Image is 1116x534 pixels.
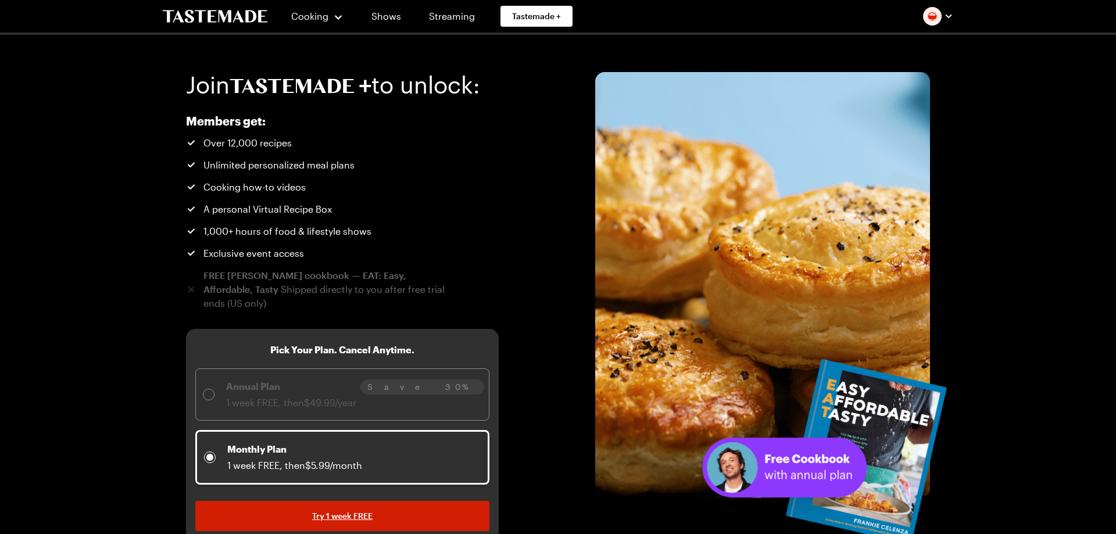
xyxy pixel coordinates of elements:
span: Cooking how-to videos [203,180,306,194]
button: Profile picture [923,7,953,26]
p: Annual Plan [226,379,356,393]
span: Cooking [291,10,328,21]
a: To Tastemade Home Page [163,10,267,23]
h3: Pick Your Plan. Cancel Anytime. [270,343,414,357]
span: Shipped directly to you after free trial ends (US only) [203,284,445,309]
span: A personal Virtual Recipe Box [203,202,332,216]
button: Cooking [291,2,344,30]
a: Try 1 week FREE [195,501,489,531]
span: 1 week FREE, then $49.99/year [226,397,356,408]
span: Over 12,000 recipes [203,136,292,150]
a: Tastemade + [500,6,573,27]
span: Save 30% [367,381,477,393]
span: Exclusive event access [203,246,304,260]
p: Monthly Plan [227,442,362,456]
div: FREE [PERSON_NAME] cookbook — EAT: Easy, Affordable, Tasty [203,268,446,310]
h1: Join to unlock: [186,72,480,98]
span: Unlimited personalized meal plans [203,158,355,172]
span: Tastemade + [512,10,561,22]
img: Profile picture [923,7,942,26]
span: 1 week FREE, then $5.99/month [227,460,362,471]
h2: Members get: [186,114,446,128]
span: Try 1 week FREE [312,510,373,522]
ul: Tastemade+ Monthly subscription benefits [186,136,446,310]
span: 1,000+ hours of food & lifestyle shows [203,224,371,238]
